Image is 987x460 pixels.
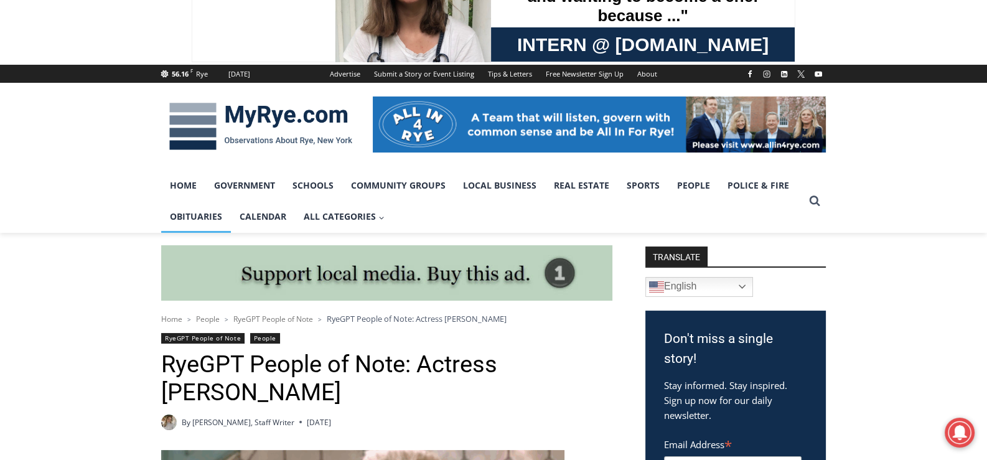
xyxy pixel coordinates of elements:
h3: Don't miss a single story! [664,329,807,368]
div: [DATE] [228,68,250,80]
a: Home [161,170,205,201]
a: Real Estate [545,170,618,201]
a: RyeGPT People of Note [233,314,313,324]
span: > [187,315,191,324]
a: Schools [284,170,342,201]
a: Linkedin [777,67,792,82]
label: Email Address [664,432,802,454]
a: People [196,314,220,324]
span: RyeGPT People of Note: Actress [PERSON_NAME] [327,313,507,324]
a: Open Tues. - Sun. [PHONE_NUMBER] [1,125,125,155]
a: Intern @ [DOMAIN_NAME] [299,121,603,155]
a: Police & Fire [719,170,798,201]
p: Stay informed. Stay inspired. Sign up now for our daily newsletter. [664,378,807,423]
a: Free Newsletter Sign Up [539,65,630,83]
a: About [630,65,664,83]
span: Intern @ [DOMAIN_NAME] [325,124,577,152]
a: Instagram [759,67,774,82]
a: Sports [618,170,668,201]
nav: Breadcrumbs [161,312,612,325]
button: Child menu of All Categories [295,201,393,232]
span: 56.16 [172,69,189,78]
time: [DATE] [307,416,331,428]
a: Advertise [323,65,367,83]
img: support local media, buy this ad [161,245,612,301]
a: People [668,170,719,201]
div: "clearly one of the favorites in the [GEOGRAPHIC_DATA] neighborhood" [128,78,177,149]
a: Facebook [742,67,757,82]
a: X [793,67,808,82]
img: (PHOTO: MyRye.com Summer 2023 intern Beatrice Larzul.) [161,415,177,430]
nav: Secondary Navigation [323,65,664,83]
a: YouTube [811,67,826,82]
span: > [225,315,228,324]
a: Community Groups [342,170,454,201]
a: Author image [161,415,177,430]
a: Tips & Letters [481,65,539,83]
a: Obituaries [161,201,231,232]
nav: Primary Navigation [161,170,803,233]
img: en [649,279,664,294]
a: [PERSON_NAME], Staff Writer [192,417,294,428]
a: RyeGPT People of Note [161,333,245,344]
span: > [318,315,322,324]
a: English [645,277,753,297]
strong: TRANSLATE [645,246,708,266]
div: Rye [196,68,208,80]
a: Government [205,170,284,201]
button: View Search Form [803,190,826,212]
a: Submit a Story or Event Listing [367,65,481,83]
a: Calendar [231,201,295,232]
h1: RyeGPT People of Note: Actress [PERSON_NAME] [161,350,612,407]
a: Home [161,314,182,324]
span: F [190,67,193,74]
a: Local Business [454,170,545,201]
div: "The first chef I interviewed talked about coming to [GEOGRAPHIC_DATA] from [GEOGRAPHIC_DATA] in ... [314,1,588,121]
a: People [250,333,280,344]
img: MyRye.com [161,94,360,159]
img: All in for Rye [373,96,826,153]
span: Open Tues. - Sun. [PHONE_NUMBER] [4,128,122,176]
span: By [182,416,190,428]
